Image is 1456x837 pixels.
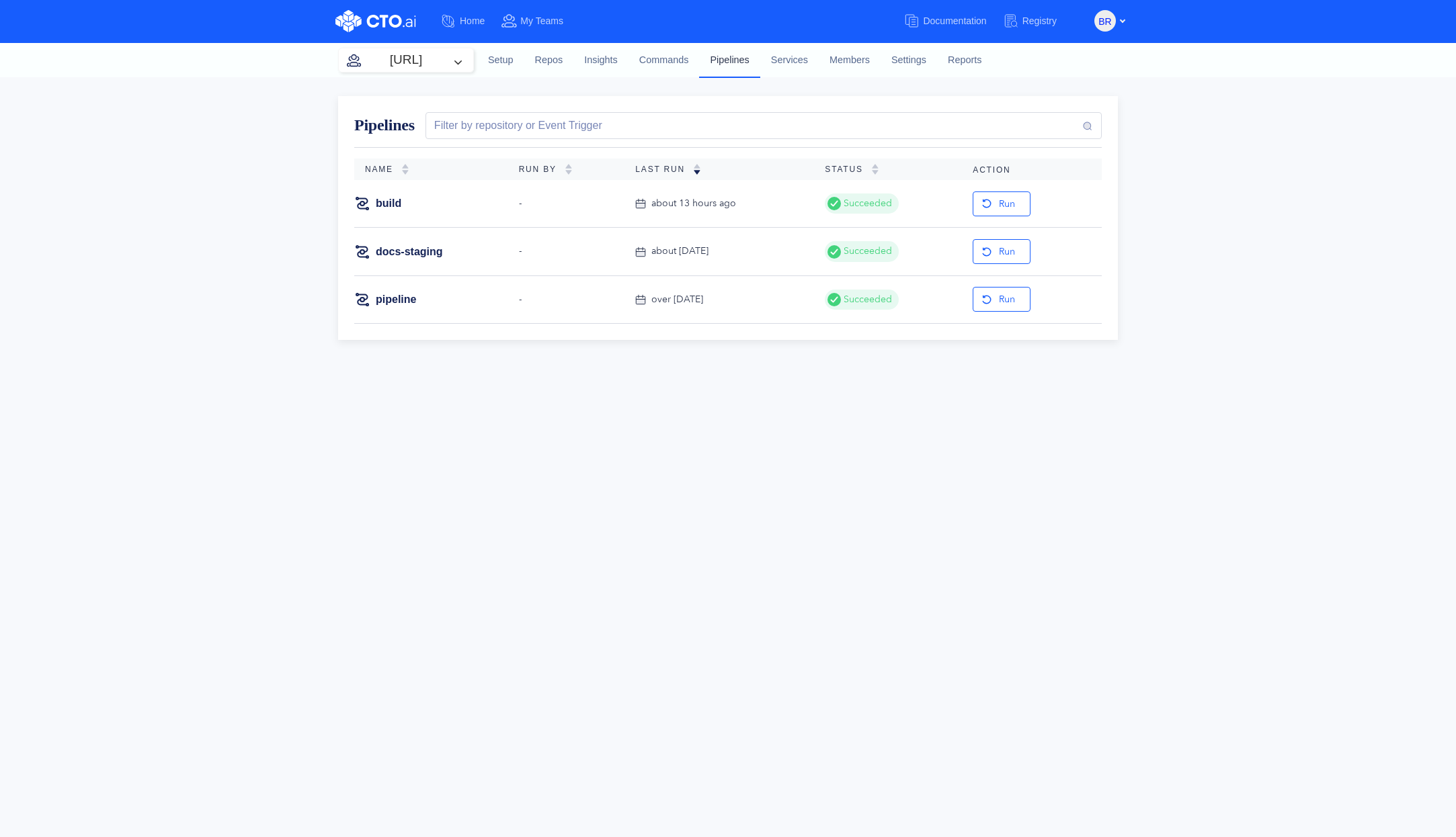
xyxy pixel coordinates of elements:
[635,165,693,174] span: Last Run
[376,245,443,259] a: docs-staging
[508,275,625,323] td: -
[962,159,1102,180] th: Action
[1094,10,1116,32] button: br
[973,287,1030,312] button: Run
[354,116,415,134] span: Pipelines
[508,228,625,275] td: -
[841,244,892,259] span: Succeeded
[825,165,871,174] span: Status
[520,15,563,26] span: My Teams
[460,15,485,26] span: Home
[871,164,879,175] img: sorting-empty.svg
[841,292,892,307] span: Succeeded
[923,15,986,26] span: Documentation
[524,42,574,79] a: Repos
[1022,15,1057,26] span: Registry
[565,164,573,175] img: sorting-empty.svg
[365,165,401,174] span: Name
[760,42,819,79] a: Services
[903,9,1002,34] a: Documentation
[335,10,416,32] img: CTO.ai Logo
[376,196,401,211] a: build
[973,239,1030,264] button: Run
[819,42,881,79] a: Members
[841,196,892,211] span: Succeeded
[508,180,625,228] td: -
[339,48,473,72] button: [URL]
[629,42,700,79] a: Commands
[477,42,524,79] a: Setup
[881,42,937,79] a: Settings
[1098,11,1111,32] span: br
[401,164,409,175] img: sorting-empty.svg
[693,164,701,175] img: sorting-down.svg
[440,9,501,34] a: Home
[429,118,602,134] div: Filter by repository or Event Trigger
[376,292,416,307] a: pipeline
[1003,9,1073,34] a: Registry
[651,244,709,259] div: about [DATE]
[699,42,760,77] a: Pipelines
[501,9,579,34] a: My Teams
[651,196,736,211] div: about 13 hours ago
[973,191,1030,216] button: Run
[937,42,992,79] a: Reports
[519,165,565,174] span: Run By
[651,292,703,307] div: over [DATE]
[573,42,629,79] a: Insights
